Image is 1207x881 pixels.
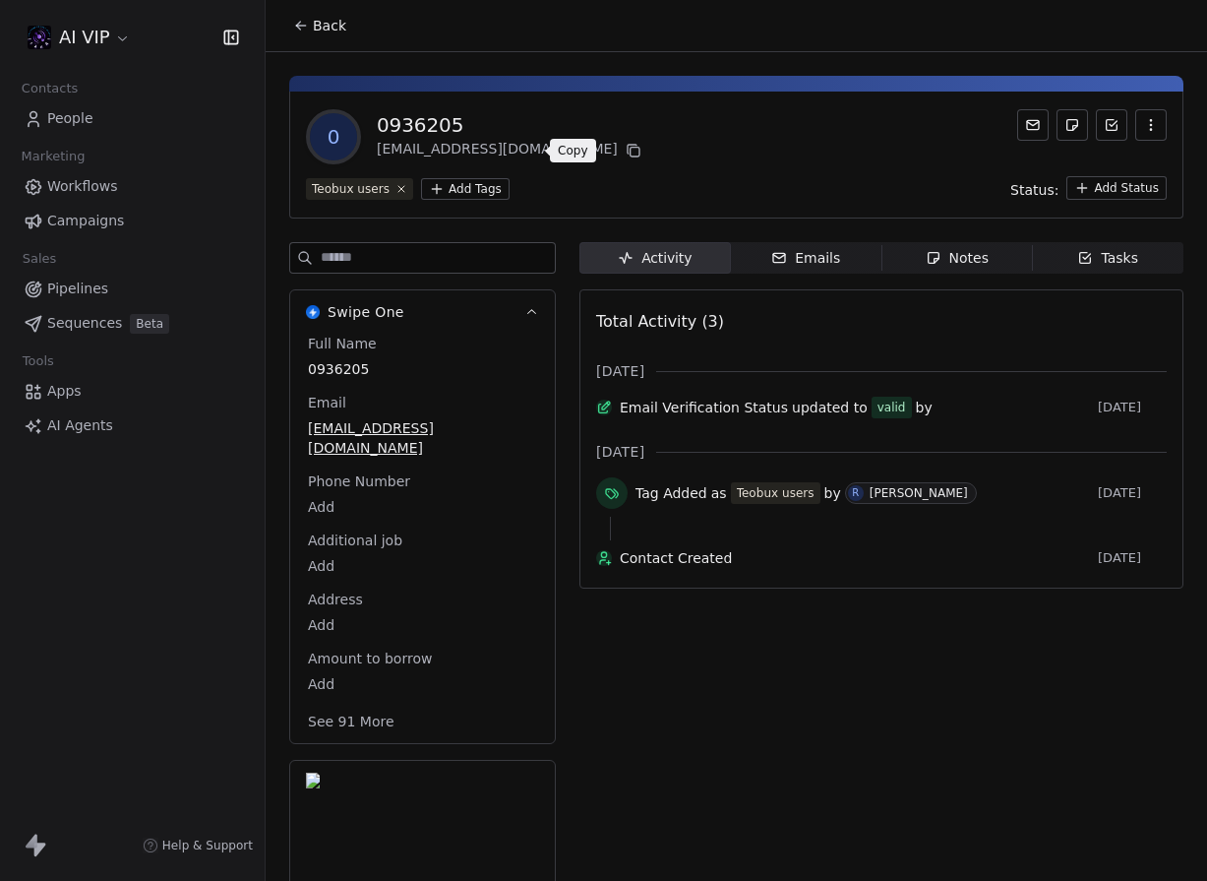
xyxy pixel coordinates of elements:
a: Apps [16,375,249,408]
div: [PERSON_NAME] [870,486,968,500]
span: as [711,483,727,503]
span: [DATE] [596,361,644,381]
div: Teobux users [737,484,815,502]
span: AI VIP [59,25,110,50]
span: AI Agents [47,415,113,436]
span: Tag Added [635,483,707,503]
button: Back [281,8,358,43]
span: Sequences [47,313,122,334]
span: by [916,398,933,417]
p: Copy [558,143,588,158]
img: Swipe One [306,305,320,319]
span: Pipelines [47,279,108,299]
button: See 91 More [296,704,406,739]
div: Swipe OneSwipe One [290,334,555,743]
div: Emails [771,248,840,269]
img: 2025-01-15_18-31-34.jpg [28,26,51,49]
span: Phone Number [304,472,414,491]
a: SequencesBeta [16,307,249,340]
span: Beta [130,314,169,334]
button: Add Tags [421,178,510,200]
span: 0 [310,113,357,160]
span: [DATE] [596,442,644,462]
span: Campaigns [47,211,124,231]
span: Email [304,393,350,412]
span: Contact Created [620,548,1090,568]
span: Full Name [304,334,381,353]
a: AI Agents [16,409,249,442]
span: Additional job [304,531,406,550]
a: Pipelines [16,273,249,305]
span: Apps [47,381,82,402]
span: Add [308,556,537,576]
a: People [16,102,249,135]
div: R [852,485,859,501]
div: Teobux users [312,180,390,198]
span: Sales [14,244,65,274]
div: valid [877,398,906,417]
div: [EMAIL_ADDRESS][DOMAIN_NAME] [377,139,645,162]
a: Workflows [16,170,249,203]
span: Contacts [13,74,87,103]
span: Amount to borrow [304,649,436,668]
a: Help & Support [143,838,253,853]
button: Add Status [1066,176,1167,200]
span: Add [308,497,537,517]
span: [DATE] [1098,400,1167,415]
span: Swipe One [328,302,404,322]
span: Marketing [13,142,93,171]
span: Workflows [47,176,118,197]
span: by [824,483,841,503]
span: Add [308,615,537,635]
span: Add [308,674,537,694]
span: Tools [14,346,62,376]
span: Address [304,590,367,609]
span: updated to [792,398,868,417]
span: Email Verification Status [620,398,788,417]
span: [EMAIL_ADDRESS][DOMAIN_NAME] [308,418,537,458]
span: [DATE] [1098,550,1167,566]
span: Help & Support [162,838,253,853]
span: 0936205 [308,359,537,379]
span: Status: [1010,180,1058,200]
span: Back [313,16,346,35]
span: People [47,108,93,129]
div: Tasks [1077,248,1138,269]
button: Swipe OneSwipe One [290,290,555,334]
a: Campaigns [16,205,249,237]
div: 0936205 [377,111,645,139]
div: Notes [926,248,989,269]
span: Total Activity (3) [596,312,724,331]
span: [DATE] [1098,485,1167,501]
button: AI VIP [24,21,135,54]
